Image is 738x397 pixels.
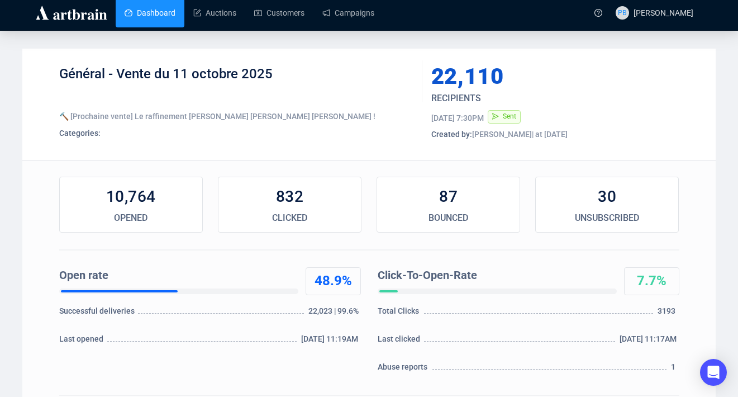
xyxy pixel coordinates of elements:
span: Categories: [59,129,101,138]
div: Open Intercom Messenger [700,359,727,386]
div: RECIPIENTS [431,92,637,105]
span: send [492,113,499,120]
div: 1 [671,361,679,378]
span: [PERSON_NAME] [634,8,693,17]
div: 22,110 [431,65,627,88]
img: logo [34,4,109,22]
span: PB [618,7,627,18]
span: Sent [503,112,516,120]
div: Total Clicks [378,305,422,322]
div: Général - Vente du 11 octobre 2025 [59,65,414,99]
div: 30 [536,186,678,208]
div: 48.9% [306,272,360,290]
div: 10,764 [60,186,202,208]
div: Successful deliveries [59,305,137,322]
div: OPENED [60,211,202,225]
div: 7.7% [625,272,679,290]
span: question-circle [594,9,602,17]
div: Click-To-Open-Rate [378,267,612,284]
div: 832 [218,186,361,208]
div: BOUNCED [377,211,520,225]
div: Last clicked [378,333,423,350]
div: 3193 [658,305,679,322]
div: 22,023 | 99.6% [308,305,361,322]
div: [PERSON_NAME] | at [DATE] [431,129,679,140]
span: Created by: [431,130,472,139]
div: 🔨 [Prochaine vente] Le raffinement [PERSON_NAME] [PERSON_NAME] [PERSON_NAME] ! [59,111,414,122]
div: 87 [377,186,520,208]
div: CLICKED [218,211,361,225]
div: [DATE] 7:30PM [431,112,484,124]
div: Abuse reports [378,361,431,378]
div: Open rate [59,267,294,284]
div: [DATE] 11:17AM [620,333,679,350]
div: [DATE] 11:19AM [301,333,361,350]
div: UNSUBSCRIBED [536,211,678,225]
div: Last opened [59,333,106,350]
